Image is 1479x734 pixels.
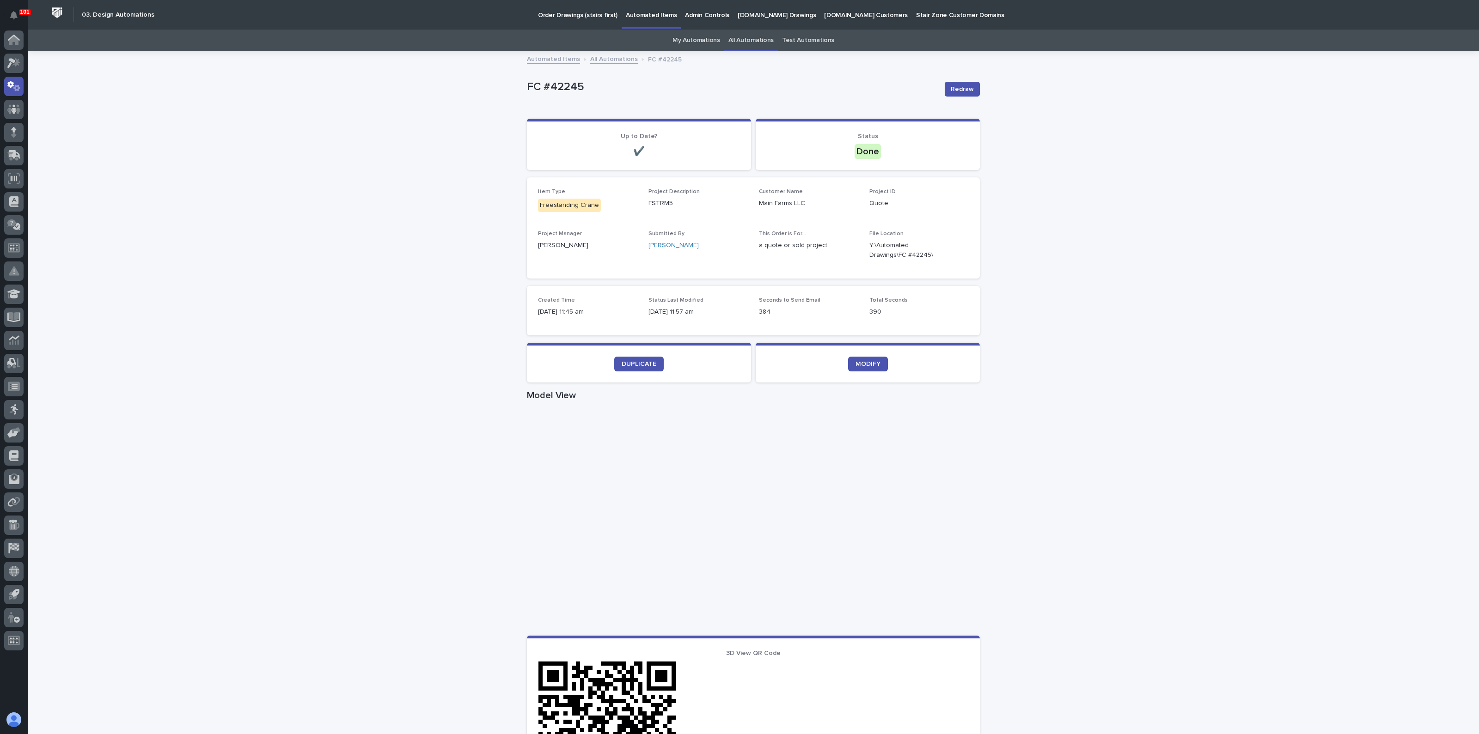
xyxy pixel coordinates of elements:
p: [DATE] 11:45 am [538,307,637,317]
span: File Location [869,231,904,237]
span: Status Last Modified [648,297,703,303]
button: Notifications [4,6,24,25]
p: [PERSON_NAME] [538,241,637,250]
span: DUPLICATE [622,361,656,367]
span: Status [858,133,878,140]
span: Up to Date? [621,133,658,140]
span: MODIFY [856,361,880,367]
p: a quote or sold project [759,241,858,250]
a: DUPLICATE [614,357,664,371]
div: Done [855,144,881,159]
button: Redraw [945,82,980,97]
p: Quote [869,199,969,208]
span: Created Time [538,297,575,303]
button: users-avatar [4,710,24,729]
p: FSTRM5 [648,199,748,208]
span: Redraw [951,85,974,94]
span: 3D View QR Code [726,650,781,656]
img: Workspace Logo [49,4,66,21]
p: 390 [869,307,969,317]
a: [PERSON_NAME] [648,241,699,250]
div: Notifications101 [12,11,24,26]
a: All Automations [590,53,638,64]
span: Submitted By [648,231,684,237]
span: This Order is For... [759,231,806,237]
p: Main Farms LLC [759,199,858,208]
a: Test Automations [782,30,834,51]
a: My Automations [672,30,720,51]
span: Project Manager [538,231,582,237]
p: FC #42245 [527,80,937,94]
p: 101 [20,9,30,15]
span: Project ID [869,189,896,194]
a: Automated Items [527,53,580,64]
p: ✔️ [538,146,740,157]
iframe: Model View [527,405,980,636]
span: Customer Name [759,189,803,194]
h2: 03. Design Automations [82,11,154,19]
p: FC #42245 [648,54,682,64]
span: Project Description [648,189,700,194]
span: Total Seconds [869,297,908,303]
a: All Automations [728,30,774,51]
span: Item Type [538,189,565,194]
h1: Model View [527,390,980,401]
span: Seconds to Send Email [759,297,820,303]
p: [DATE] 11:57 am [648,307,748,317]
p: 384 [759,307,858,317]
: Y:\Automated Drawings\FC #42245\ [869,241,947,260]
div: Freestanding Crane [538,199,601,212]
a: MODIFY [848,357,888,371]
